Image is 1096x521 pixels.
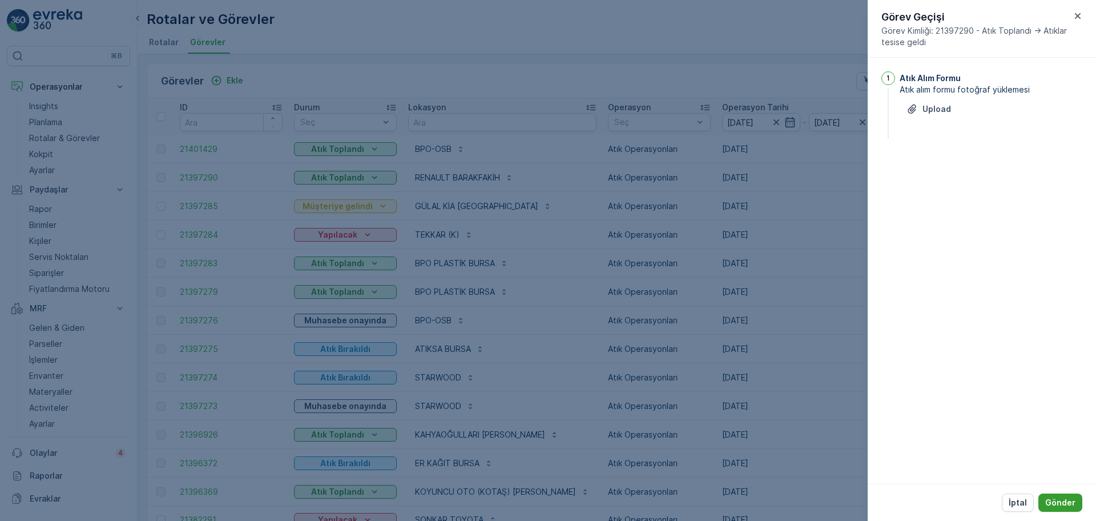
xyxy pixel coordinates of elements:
[881,71,895,85] div: 1
[1002,494,1034,512] button: İptal
[1009,497,1027,508] p: İptal
[1038,494,1082,512] button: Gönder
[881,9,1071,25] p: Görev Geçişi
[900,100,958,118] button: Dosya Yükle
[900,84,1082,95] span: Atık alım formu fotoğraf yüklemesi
[1045,497,1075,508] p: Gönder
[900,73,961,84] p: Atık Alım Formu
[922,103,951,115] p: Upload
[881,25,1071,48] span: Görev Kimliği: 21397290 - Atık Toplandı -> Atıklar tesise geldi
